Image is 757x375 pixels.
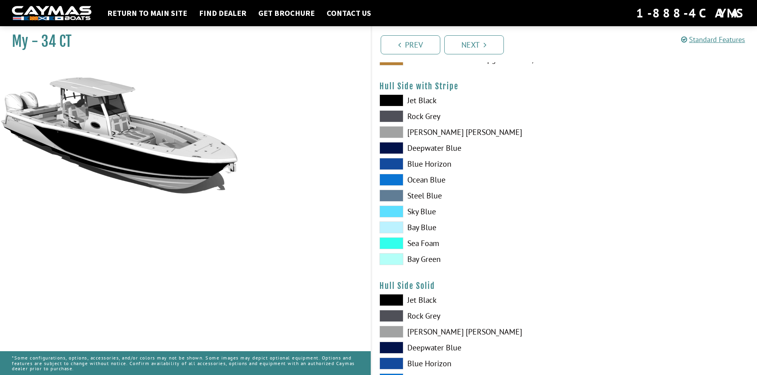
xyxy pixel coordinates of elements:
[379,190,556,202] label: Steel Blue
[103,8,191,18] a: Return to main site
[379,326,556,338] label: [PERSON_NAME] [PERSON_NAME]
[636,4,745,22] div: 1-888-4CAYMAS
[381,35,440,54] a: Prev
[379,206,556,217] label: Sky Blue
[12,33,351,50] h1: My - 34 CT
[379,237,556,249] label: Sea Foam
[379,174,556,186] label: Ocean Blue
[379,253,556,265] label: Bay Green
[379,342,556,354] label: Deepwater Blue
[379,221,556,233] label: Bay Blue
[379,81,749,91] h4: Hull Side with Stripe
[379,94,556,106] label: Jet Black
[254,8,319,18] a: Get Brochure
[379,310,556,322] label: Rock Grey
[379,142,556,154] label: Deepwater Blue
[379,110,556,122] label: Rock Grey
[681,35,745,44] a: Standard Features
[12,6,91,21] img: white-logo-c9c8dbefe5ff5ceceb0f0178aa75bf4bb51f6bca0971e226c86eb53dfe498488.png
[195,8,250,18] a: Find Dealer
[444,35,504,54] a: Next
[379,158,556,170] label: Blue Horizon
[323,8,375,18] a: Contact Us
[379,358,556,369] label: Blue Horizon
[12,351,359,375] p: *Some configurations, options, accessories, and/or colors may not be shown. Some images may depic...
[379,294,556,306] label: Jet Black
[379,281,749,291] h4: Hull Side Solid
[379,126,556,138] label: [PERSON_NAME] [PERSON_NAME]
